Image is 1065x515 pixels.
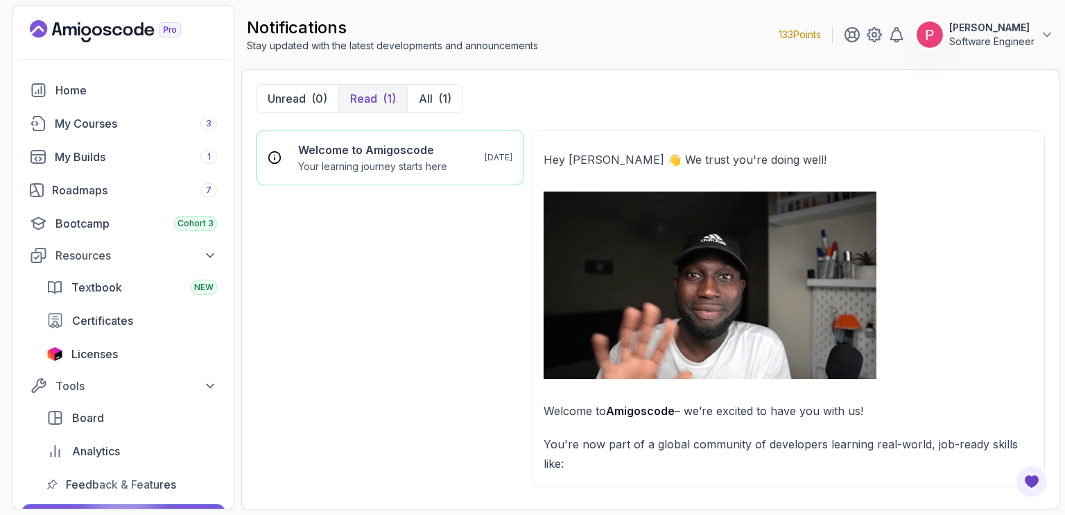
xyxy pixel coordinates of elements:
a: textbook [38,273,225,301]
img: Welcome GIF [544,192,876,379]
span: Textbook [71,279,122,296]
p: Read [350,90,377,107]
a: feedback [38,471,225,498]
a: builds [21,143,225,171]
span: Licenses [71,346,118,362]
h6: Welcome to Amigoscode [298,142,447,158]
span: Certificates [72,312,133,329]
a: bootcamp [21,210,225,237]
div: Bootcamp [55,215,217,232]
p: [PERSON_NAME] [949,21,1034,35]
strong: Amigoscode [606,404,675,418]
p: Welcome to – we’re excited to have you with us! [544,401,1033,421]
a: board [38,404,225,432]
button: Resources [21,243,225,268]
span: NEW [194,282,214,293]
span: 1 [207,151,211,162]
div: (1) [438,90,451,107]
button: user profile image[PERSON_NAME]Software Engineer [916,21,1054,49]
a: roadmaps [21,176,225,204]
p: Your learning journey starts here [298,160,447,174]
span: 7 [206,185,211,196]
a: licenses [38,340,225,368]
a: certificates [38,307,225,335]
p: All [419,90,433,107]
span: Board [72,410,104,426]
div: Tools [55,378,217,394]
button: Open Feedback Button [1015,465,1048,498]
span: Feedback & Features [66,476,176,493]
button: All(1) [407,85,462,112]
button: Tools [21,373,225,398]
div: (0) [311,90,327,107]
p: You're now part of a global community of developers learning real-world, job-ready skills like: [544,434,1033,473]
h2: notifications [247,17,538,39]
p: Stay updated with the latest developments and announcements [247,39,538,53]
button: Unread(0) [257,85,338,112]
div: My Builds [55,149,217,165]
button: Read(1) [338,85,407,112]
span: Analytics [72,443,120,459]
a: courses [21,110,225,137]
p: 133 Points [779,28,821,42]
p: Hey [PERSON_NAME] 👋 We trust you're doing well! [544,150,1033,169]
div: Home [55,82,217,99]
p: [DATE] [485,152,512,163]
a: Landing page [30,20,213,42]
a: home [21,76,225,104]
img: jetbrains icon [46,347,63,361]
img: user profile image [917,22,943,48]
div: My Courses [55,115,217,132]
div: (1) [383,90,396,107]
div: Resources [55,247,217,264]
p: Unread [268,90,306,107]
div: Roadmaps [52,182,217,199]
span: Cohort 3 [177,218,214,229]
p: Software Engineer [949,35,1034,49]
a: analytics [38,437,225,465]
span: 3 [206,118,211,129]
